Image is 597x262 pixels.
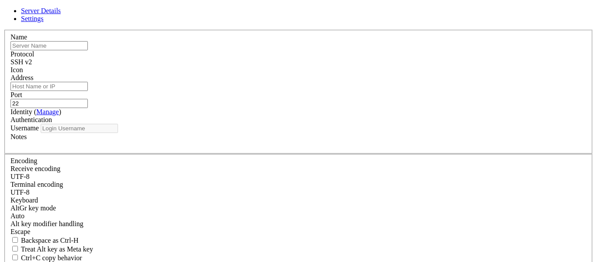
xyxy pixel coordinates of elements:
input: Backspace as Ctrl-H [12,237,18,243]
input: Treat Alt key as Meta key [12,246,18,252]
label: Identity [10,108,61,115]
div: SSH v2 [10,58,587,66]
label: Port [10,91,22,98]
span: ( ) [34,108,61,115]
input: Port Number [10,99,88,108]
span: Auto [10,212,24,220]
label: Set the expected encoding for data received from the host. If the encodings do not match, visual ... [10,165,60,172]
div: UTF-8 [10,173,587,181]
label: Notes [10,133,27,140]
span: Escape [10,228,30,235]
label: The default terminal encoding. ISO-2022 enables character map translations (like graphics maps). ... [10,181,63,188]
label: Ctrl-C copies if true, send ^C to host if false. Ctrl-Shift-C sends ^C to host if true, copies if... [10,254,82,262]
input: Host Name or IP [10,82,88,91]
label: Authentication [10,116,52,123]
label: Controls how the Alt key is handled. Escape: Send an ESC prefix. 8-Bit: Add 128 to the typed char... [10,220,83,227]
input: Ctrl+C copy behavior [12,255,18,260]
label: Address [10,74,33,81]
span: SSH v2 [10,58,32,66]
label: Username [10,124,39,132]
label: Name [10,33,27,41]
a: Settings [21,15,44,22]
a: Server Details [21,7,61,14]
span: Backspace as Ctrl-H [21,237,79,244]
span: UTF-8 [10,173,30,180]
div: UTF-8 [10,189,587,196]
label: Encoding [10,157,37,164]
input: Server Name [10,41,88,50]
label: Protocol [10,50,34,58]
span: Treat Alt key as Meta key [21,245,93,253]
label: Set the expected encoding for data received from the host. If the encodings do not match, visual ... [10,204,56,212]
label: Icon [10,66,23,73]
span: Ctrl+C copy behavior [21,254,82,262]
input: Login Username [41,124,118,133]
div: Escape [10,228,587,236]
label: Whether the Alt key acts as a Meta key or as a distinct Alt key. [10,245,93,253]
span: UTF-8 [10,189,30,196]
label: Keyboard [10,196,38,204]
a: Manage [36,108,59,115]
div: Auto [10,212,587,220]
label: If true, the backspace should send BS ('\x08', aka ^H). Otherwise the backspace key should send '... [10,237,79,244]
